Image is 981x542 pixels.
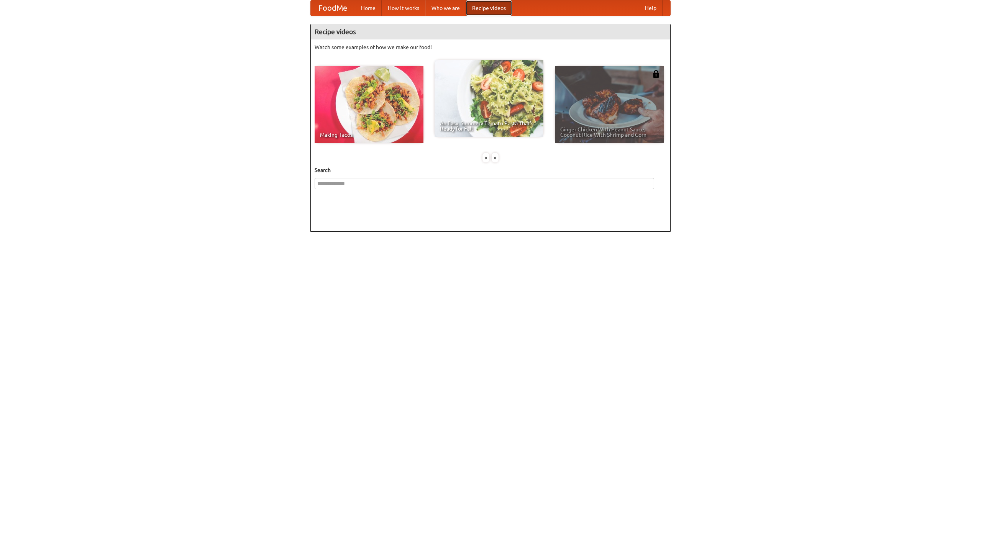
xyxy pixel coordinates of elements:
a: FoodMe [311,0,355,16]
img: 483408.png [652,70,660,78]
a: An Easy, Summery Tomato Pasta That's Ready for Fall [435,60,543,137]
div: « [482,153,489,162]
h4: Recipe videos [311,24,670,39]
span: Making Tacos [320,132,418,138]
div: » [492,153,499,162]
a: Making Tacos [315,66,423,143]
a: Who we are [425,0,466,16]
h5: Search [315,166,666,174]
a: Recipe videos [466,0,512,16]
a: How it works [382,0,425,16]
a: Home [355,0,382,16]
a: Help [639,0,663,16]
span: An Easy, Summery Tomato Pasta That's Ready for Fall [440,121,538,131]
p: Watch some examples of how we make our food! [315,43,666,51]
